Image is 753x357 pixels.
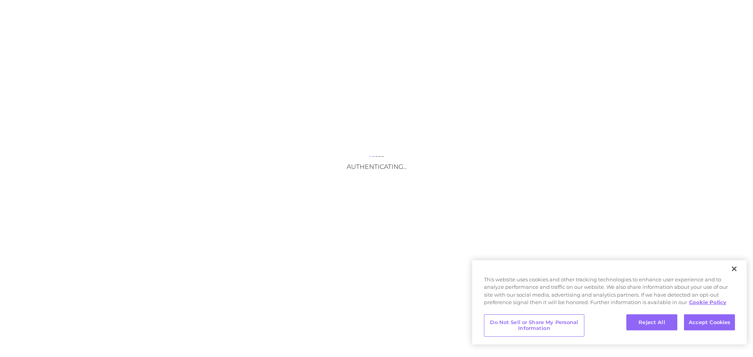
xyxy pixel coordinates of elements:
div: Privacy [472,260,747,344]
button: Close [726,260,743,277]
div: This website uses cookies and other tracking technologies to enhance user experience and to analy... [472,276,747,310]
a: More information about your privacy, opens in a new tab [689,299,726,305]
div: Cookie banner [472,260,747,344]
h3: Authenticating... [298,163,455,170]
button: Do Not Sell or Share My Personal Information, Opens the preference center dialog [484,314,584,337]
button: Accept Cookies [684,314,735,331]
button: Reject All [626,314,677,331]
